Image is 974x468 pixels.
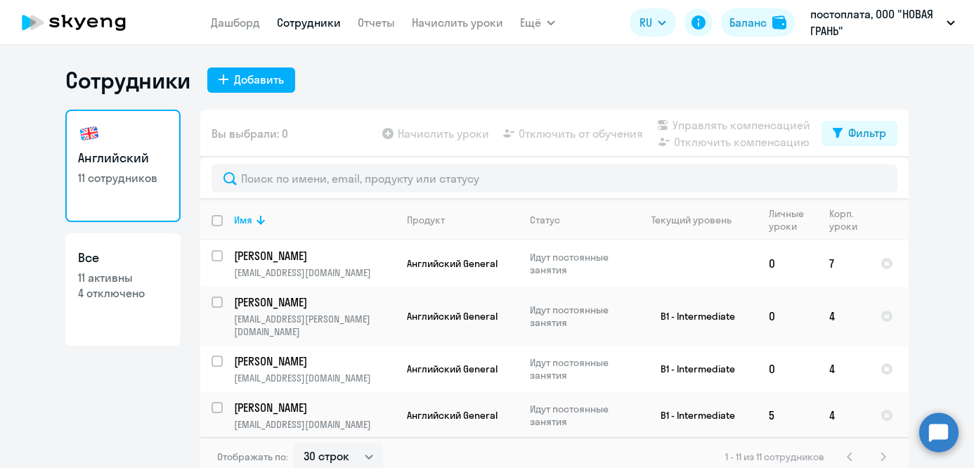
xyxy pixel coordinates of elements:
span: Английский General [407,257,498,270]
div: Статус [530,214,560,226]
p: [EMAIL_ADDRESS][DOMAIN_NAME] [234,266,395,279]
p: [EMAIL_ADDRESS][PERSON_NAME][DOMAIN_NAME] [234,313,395,338]
a: Сотрудники [277,15,341,30]
td: B1 - Intermediate [627,392,758,438]
div: Статус [530,214,626,226]
p: Идут постоянные занятия [530,356,626,382]
div: Продукт [407,214,445,226]
div: Добавить [234,71,284,88]
img: english [78,122,100,145]
a: Дашборд [211,15,260,30]
div: Имя [234,214,252,226]
span: 1 - 11 из 11 сотрудников [725,450,824,463]
p: [PERSON_NAME] [234,400,393,415]
a: Все11 активны4 отключено [65,233,181,346]
td: 0 [758,240,818,287]
p: 11 активны [78,270,168,285]
a: Английский11 сотрудников [65,110,181,222]
div: Личные уроки [769,207,808,233]
p: 11 сотрудников [78,170,168,186]
p: 4 отключено [78,285,168,301]
td: B1 - Intermediate [627,287,758,346]
a: [PERSON_NAME] [234,353,395,369]
p: постоплата, ООО "НОВАЯ ГРАНЬ" [810,6,941,39]
p: [PERSON_NAME] [234,353,393,369]
span: Ещё [520,14,541,31]
p: [EMAIL_ADDRESS][DOMAIN_NAME] [234,372,395,384]
div: Текущий уровень [638,214,757,226]
td: 4 [818,392,869,438]
a: [PERSON_NAME] [234,248,395,264]
p: Идут постоянные занятия [530,251,626,276]
a: [PERSON_NAME] [234,400,395,415]
p: Идут постоянные занятия [530,403,626,428]
button: Фильтр [822,121,897,146]
td: 0 [758,287,818,346]
div: Фильтр [848,124,886,141]
h1: Сотрудники [65,66,190,94]
p: Идут постоянные занятия [530,304,626,329]
button: RU [630,8,676,37]
a: [PERSON_NAME] [234,294,395,310]
p: [PERSON_NAME] [234,294,393,310]
span: Английский General [407,363,498,375]
button: Добавить [207,67,295,93]
img: balance [772,15,786,30]
button: Ещё [520,8,555,37]
td: 4 [818,346,869,392]
td: 5 [758,392,818,438]
td: 0 [758,346,818,392]
td: 4 [818,287,869,346]
div: Текущий уровень [651,214,732,226]
div: Корп. уроки [829,207,859,233]
input: Поиск по имени, email, продукту или статусу [212,164,897,193]
h3: Все [78,249,168,267]
div: Личные уроки [769,207,817,233]
a: Отчеты [358,15,395,30]
span: Вы выбрали: 0 [212,125,288,142]
span: Отображать по: [217,450,288,463]
div: Имя [234,214,395,226]
div: Продукт [407,214,518,226]
p: [PERSON_NAME] [234,248,393,264]
button: постоплата, ООО "НОВАЯ ГРАНЬ" [803,6,962,39]
td: 7 [818,240,869,287]
button: Балансbalance [721,8,795,37]
p: [EMAIL_ADDRESS][DOMAIN_NAME] [234,418,395,431]
a: Начислить уроки [412,15,503,30]
div: Корп. уроки [829,207,869,233]
td: B1 - Intermediate [627,346,758,392]
div: Баланс [729,14,767,31]
span: RU [639,14,652,31]
span: Английский General [407,409,498,422]
h3: Английский [78,149,168,167]
span: Английский General [407,310,498,323]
